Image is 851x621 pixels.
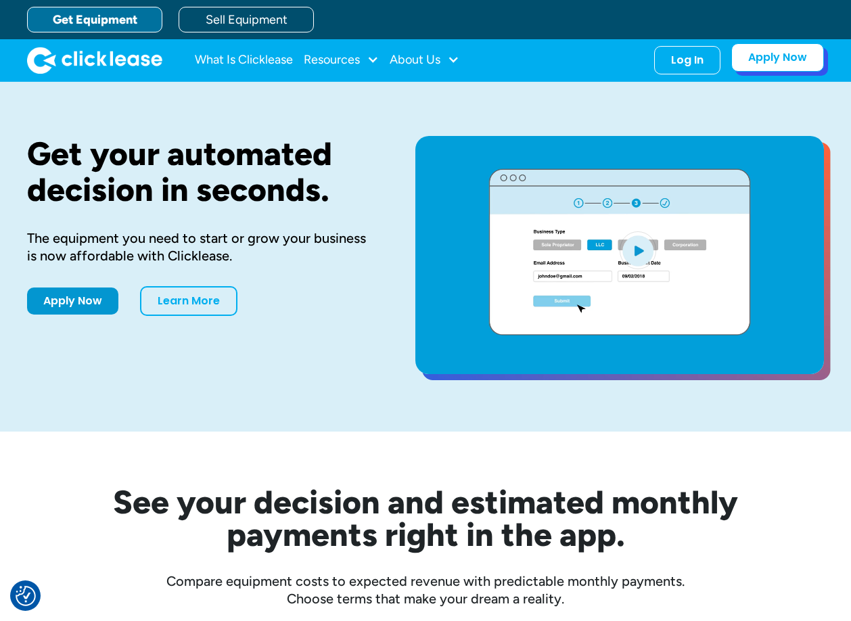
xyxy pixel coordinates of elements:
h1: Get your automated decision in seconds. [27,136,372,208]
img: Clicklease logo [27,47,162,74]
div: Log In [671,53,704,67]
a: home [27,47,162,74]
h2: See your decision and estimated monthly payments right in the app. [47,486,804,551]
a: Get Equipment [27,7,162,32]
div: The equipment you need to start or grow your business is now affordable with Clicklease. [27,229,372,264]
a: open lightbox [415,136,824,374]
div: About Us [390,47,459,74]
a: Apply Now [27,287,118,315]
a: Apply Now [731,43,824,72]
img: Blue play button logo on a light blue circular background [620,231,656,269]
a: Learn More [140,286,237,316]
div: Compare equipment costs to expected revenue with predictable monthly payments. Choose terms that ... [27,572,824,607]
a: What Is Clicklease [195,47,293,74]
div: Resources [304,47,379,74]
button: Consent Preferences [16,586,36,606]
img: Revisit consent button [16,586,36,606]
a: Sell Equipment [179,7,314,32]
